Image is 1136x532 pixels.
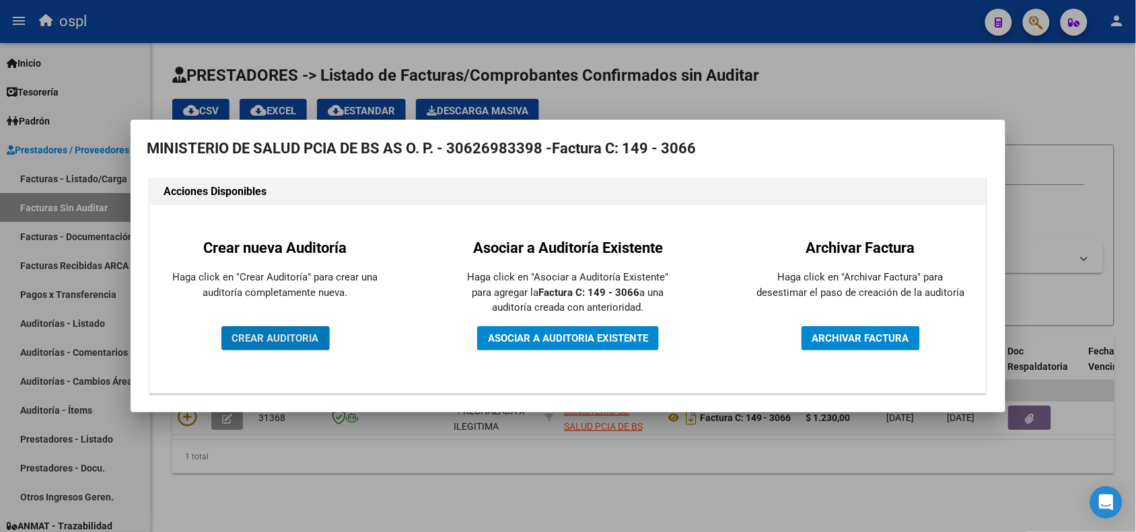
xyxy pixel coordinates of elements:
p: Haga click en "Crear Auditoría" para crear una auditoría completamente nueva. [171,270,380,300]
button: ASOCIAR A AUDITORIA EXISTENTE [477,326,659,350]
h2: Crear nueva Auditoría [171,237,380,259]
span: ARCHIVAR FACTURA [812,332,909,344]
button: CREAR AUDITORIA [221,326,330,350]
h1: Acciones Disponibles [164,184,972,200]
h2: Archivar Factura [756,237,965,259]
strong: Factura C: 149 - 3066 [539,287,640,299]
h2: MINISTERIO DE SALUD PCIA DE BS AS O. P. - 30626983398 - [147,136,989,161]
span: CREAR AUDITORIA [232,332,319,344]
div: Open Intercom Messenger [1090,486,1123,519]
p: Haga click en "Asociar a Auditoría Existente" para agregar la a una auditoría creada con anterior... [464,270,672,315]
strong: Factura C: 149 - 3066 [552,140,696,157]
span: ASOCIAR A AUDITORIA EXISTENTE [488,332,648,344]
h2: Asociar a Auditoría Existente [464,237,672,259]
button: ARCHIVAR FACTURA [802,326,920,350]
p: Haga click en "Archivar Factura" para desestimar el paso de creación de la auditoría [756,270,965,300]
